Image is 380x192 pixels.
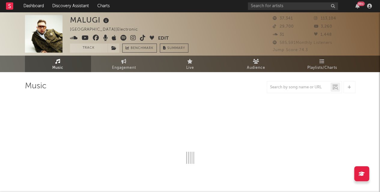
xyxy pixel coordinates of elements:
span: Jump Score: 74.3 [273,48,308,52]
div: 99 + [357,2,365,6]
span: 3,260 [314,25,332,29]
a: Audience [223,56,289,72]
span: 585,591 Monthly Listeners [273,41,332,45]
span: Live [186,64,194,72]
span: Benchmark [131,45,154,52]
span: Music [52,64,63,72]
button: 99+ [355,4,360,8]
span: Engagement [112,64,136,72]
input: Search by song name or URL [267,85,330,90]
a: Engagement [91,56,157,72]
span: 1,448 [314,33,332,37]
span: 29,700 [273,25,294,29]
span: 37,341 [273,17,293,20]
span: Playlists/Charts [307,64,337,72]
a: Music [25,56,91,72]
div: [GEOGRAPHIC_DATA] | Electronic [70,26,145,33]
input: Search for artists [248,2,338,10]
button: Summary [160,44,188,53]
a: Benchmark [122,44,157,53]
button: Track [70,44,108,53]
span: Audience [247,64,265,72]
a: Live [157,56,223,72]
span: 113,104 [314,17,336,20]
span: 31 [273,33,284,37]
div: MALUGI [70,15,111,25]
button: Edit [158,35,169,42]
span: Summary [167,47,185,50]
a: Playlists/Charts [289,56,355,72]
